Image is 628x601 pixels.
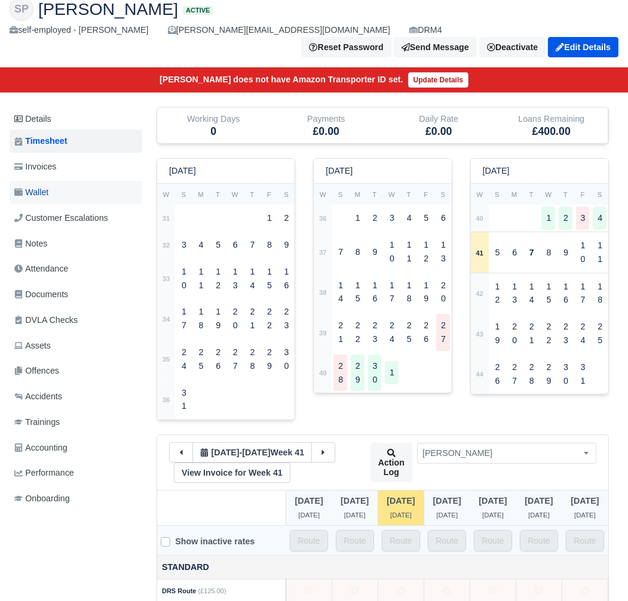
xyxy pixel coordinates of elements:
[14,441,68,455] span: Accounting
[333,314,347,351] div: 21
[183,6,213,15] span: Active
[351,355,364,392] div: 29
[14,160,56,174] span: Invoices
[279,112,374,126] div: Payments
[495,191,500,198] small: S
[319,329,327,337] strong: 39
[372,191,376,198] small: T
[211,448,239,457] span: 2 days ago
[10,257,142,281] a: Attendance
[385,207,399,230] div: 3
[211,233,225,257] div: 5
[559,315,572,352] div: 23
[559,207,572,230] div: 2
[351,241,364,264] div: 8
[38,1,178,17] span: [PERSON_NAME]
[157,107,270,143] div: Working Days
[163,356,170,363] strong: 35
[368,355,382,392] div: 30
[10,232,142,255] a: Notes
[491,241,504,264] div: 5
[563,191,568,198] small: T
[198,191,203,198] small: M
[280,233,293,257] div: 9
[382,530,420,551] input: Route
[402,274,416,311] div: 18
[245,260,259,297] div: 14
[162,562,209,572] strong: Standard
[14,288,68,301] span: Documents
[298,511,320,519] span: 2 days ago
[163,191,170,198] small: W
[280,260,293,297] div: 16
[177,233,191,257] div: 3
[344,511,366,519] span: 1 day ago
[402,314,416,351] div: 25
[245,233,259,257] div: 7
[211,260,225,297] div: 12
[409,23,442,37] div: DRM4
[507,356,521,393] div: 27
[169,166,196,176] h6: [DATE]
[525,315,538,352] div: 21
[385,274,399,311] div: 17
[483,166,510,176] h6: [DATE]
[295,496,323,506] span: 2 days ago
[436,314,450,351] div: 27
[391,112,486,126] div: Daily Rate
[250,191,254,198] small: T
[262,341,276,378] div: 29
[525,356,538,393] div: 28
[385,233,399,270] div: 10
[529,191,534,198] small: T
[319,289,327,296] strong: 38
[279,125,374,138] h5: £0.00
[163,396,170,403] strong: 36
[441,191,446,198] small: S
[333,274,347,311] div: 14
[414,464,628,601] iframe: Chat Widget
[418,446,596,461] span: Sujath Ponnraj
[598,191,602,198] small: S
[355,191,360,198] small: M
[545,191,552,198] small: W
[417,443,596,464] span: Sujath Ponnraj
[370,443,412,482] button: Action Log
[228,260,242,297] div: 13
[385,314,399,351] div: 24
[216,191,220,198] small: T
[166,125,261,138] h5: 0
[576,207,590,230] div: 3
[476,215,483,222] strong: 40
[163,316,170,323] strong: 34
[388,191,395,198] small: W
[581,191,585,198] small: F
[479,37,546,57] a: Deactivate
[402,207,416,230] div: 4
[10,309,142,332] a: DVLA Checks
[10,334,142,357] a: Assets
[270,107,383,143] div: Payments
[10,359,142,383] a: Offences
[476,249,483,257] strong: 41
[245,300,259,337] div: 21
[495,107,609,143] div: Loans Remaining
[262,260,276,297] div: 15
[436,207,450,230] div: 6
[10,436,142,460] a: Accounting
[576,234,590,271] div: 10
[576,315,590,352] div: 24
[436,233,450,270] div: 13
[507,275,521,312] div: 13
[390,511,412,519] span: 16 hours ago
[419,233,433,270] div: 12
[593,315,606,352] div: 25
[402,233,416,270] div: 11
[14,492,70,506] span: Onboarding
[368,241,382,264] div: 9
[382,107,495,143] div: Daily Rate
[436,274,450,311] div: 20
[408,72,468,88] a: Update Details
[525,275,538,312] div: 14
